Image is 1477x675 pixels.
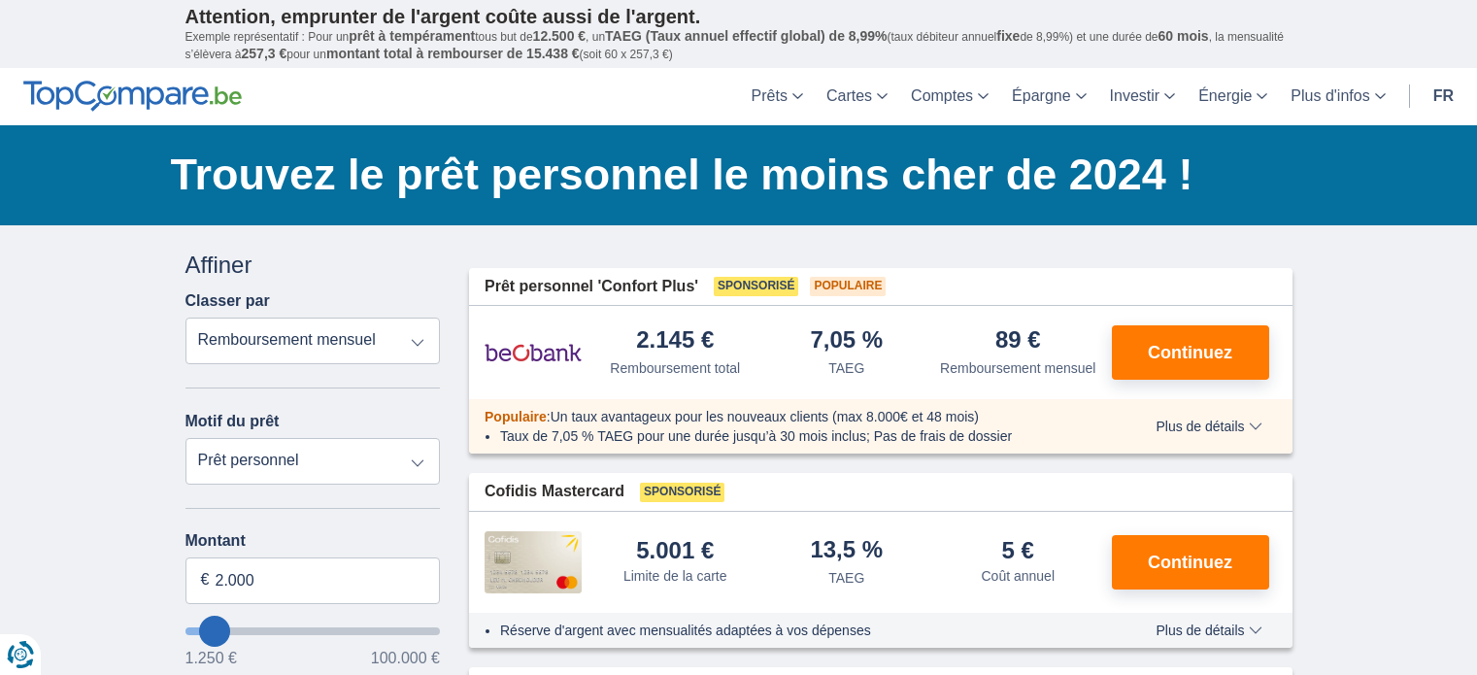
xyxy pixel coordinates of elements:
img: TopCompare [23,81,242,112]
input: wantToBorrow [185,627,441,635]
span: 1.250 € [185,651,237,666]
li: Réserve d'argent avec mensualités adaptées à vos dépenses [500,621,1099,640]
div: TAEG [828,358,864,378]
div: Coût annuel [981,566,1055,586]
a: Cartes [815,68,899,125]
div: Remboursement mensuel [940,358,1095,378]
div: Limite de la carte [623,566,727,586]
span: 257,3 € [242,46,287,61]
a: Énergie [1187,68,1279,125]
div: Affiner [185,249,441,282]
button: Plus de détails [1141,623,1276,638]
span: Sponsorisé [640,483,724,502]
a: Comptes [899,68,1000,125]
span: Sponsorisé [714,277,798,296]
button: Plus de détails [1141,419,1276,434]
span: 60 mois [1158,28,1209,44]
p: Attention, emprunter de l'argent coûte aussi de l'argent. [185,5,1292,28]
div: 89 € [995,328,1041,354]
div: 13,5 % [810,538,883,564]
div: Remboursement total [610,358,740,378]
img: pret personnel Cofidis CC [485,531,582,593]
a: Plus d'infos [1279,68,1396,125]
button: Continuez [1112,535,1269,590]
span: Plus de détails [1156,420,1261,433]
span: TAEG (Taux annuel effectif global) de 8,99% [605,28,887,44]
a: fr [1422,68,1465,125]
span: Cofidis Mastercard [485,481,624,503]
h1: Trouvez le prêt personnel le moins cher de 2024 ! [171,145,1292,205]
label: Classer par [185,292,270,310]
span: € [201,569,210,591]
label: Motif du prêt [185,413,280,430]
a: Épargne [1000,68,1098,125]
div: : [469,407,1115,426]
span: 12.500 € [533,28,587,44]
p: Exemple représentatif : Pour un tous but de , un (taux débiteur annuel de 8,99%) et une durée de ... [185,28,1292,63]
li: Taux de 7,05 % TAEG pour une durée jusqu’à 30 mois inclus; Pas de frais de dossier [500,426,1099,446]
span: fixe [996,28,1020,44]
div: 7,05 % [810,328,883,354]
span: Plus de détails [1156,624,1261,637]
span: montant total à rembourser de 15.438 € [326,46,580,61]
a: Investir [1098,68,1188,125]
a: Prêts [740,68,815,125]
img: pret personnel Beobank [485,328,582,377]
span: prêt à tempérament [349,28,475,44]
span: Continuez [1148,344,1232,361]
div: TAEG [828,568,864,588]
span: Prêt personnel 'Confort Plus' [485,276,698,298]
span: Continuez [1148,554,1232,571]
span: 100.000 € [371,651,440,666]
div: 2.145 € [636,328,714,354]
div: 5.001 € [636,539,714,562]
div: 5 € [1002,539,1034,562]
span: Populaire [485,409,547,424]
span: Un taux avantageux pour les nouveaux clients (max 8.000€ et 48 mois) [551,409,979,424]
span: Populaire [810,277,886,296]
label: Montant [185,532,441,550]
button: Continuez [1112,325,1269,380]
